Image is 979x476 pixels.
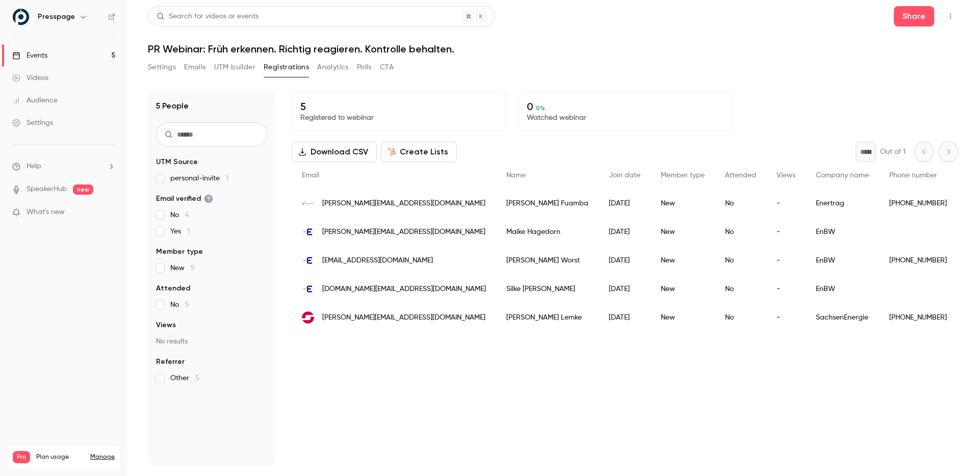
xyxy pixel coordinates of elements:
a: Manage [90,453,115,461]
span: Referrer [156,357,185,367]
span: Help [27,161,41,172]
button: Polls [357,59,372,75]
img: Presspage [13,9,29,25]
span: No [170,300,189,310]
div: EnBW [806,218,879,246]
div: [PHONE_NUMBER] [879,189,957,218]
a: SpeakerHub [27,184,67,195]
div: - [766,218,806,246]
div: Videos [12,73,48,83]
button: Share [894,6,934,27]
div: No [715,303,766,332]
div: EnBW [806,275,879,303]
div: [DATE] [599,218,651,246]
img: enbw.com [302,226,314,238]
div: EnBW [806,246,879,275]
span: Email [302,172,319,179]
span: Name [506,172,526,179]
span: Company name [816,172,869,179]
button: Settings [148,59,176,75]
h1: 5 People [156,100,189,112]
div: - [766,303,806,332]
div: Events [12,50,47,61]
section: facet-groups [156,157,267,383]
span: Attended [725,172,756,179]
span: [EMAIL_ADDRESS][DOMAIN_NAME] [322,255,433,266]
span: UTM Source [156,157,198,167]
img: enbw.com [302,254,314,267]
div: Search for videos or events [157,11,259,22]
div: Maike Hagedorn [496,218,599,246]
div: New [651,275,715,303]
span: Member type [156,247,203,257]
span: Other [170,373,199,383]
span: new [73,184,93,195]
div: No [715,218,766,246]
span: Email verified [156,194,213,204]
p: 0 [527,100,724,113]
span: What's new [27,207,65,218]
div: [PERSON_NAME] Worst [496,246,599,275]
img: enertrag.com [302,197,314,209]
div: New [651,189,715,218]
button: CTA [380,59,394,75]
div: Enertrag [806,189,879,218]
div: No [715,275,766,303]
div: New [651,246,715,275]
div: [PHONE_NUMBER] [879,303,957,332]
span: 5 [185,301,189,308]
span: [DOMAIN_NAME][EMAIL_ADDRESS][DOMAIN_NAME] [322,284,486,295]
span: Plan usage [36,453,84,461]
span: 4 [185,211,189,219]
p: 5 [300,100,497,113]
p: Registered to webinar [300,113,497,123]
div: Silke [PERSON_NAME] [496,275,599,303]
span: personal-invite [170,173,228,183]
button: Emails [184,59,205,75]
div: Audience [12,95,58,105]
button: Download CSV [292,142,377,162]
span: Member type [661,172,705,179]
span: Join date [609,172,640,179]
div: Settings [12,118,53,128]
div: New [651,303,715,332]
div: No [715,246,766,275]
p: Out of 1 [880,147,906,157]
li: help-dropdown-opener [12,161,115,172]
img: enbw.com [302,283,314,295]
span: 5 [191,265,195,272]
h1: PR Webinar: Früh erkennen. Richtig reagieren. Kontrolle behalten. [148,43,959,55]
button: UTM builder [214,59,255,75]
div: [DATE] [599,246,651,275]
span: Views [777,172,795,179]
h6: Presspage [38,12,75,22]
span: Yes [170,226,190,236]
button: Analytics [317,59,349,75]
div: [DATE] [599,189,651,218]
span: [PERSON_NAME][EMAIL_ADDRESS][DOMAIN_NAME] [322,227,485,237]
img: sachsenenergie.de [302,311,314,324]
div: [PERSON_NAME] Lemke [496,303,599,332]
div: New [651,218,715,246]
span: Pro [13,451,30,463]
span: 1 [187,228,190,235]
div: - [766,189,806,218]
span: Attended [156,283,190,294]
div: [PHONE_NUMBER] [879,246,957,275]
span: Views [156,320,176,330]
div: [DATE] [599,303,651,332]
span: 0 % [536,104,545,112]
p: Watched webinar [527,113,724,123]
div: No [715,189,766,218]
span: [PERSON_NAME][EMAIL_ADDRESS][DOMAIN_NAME] [322,198,485,209]
span: 5 [195,375,199,382]
p: No results [156,336,267,347]
span: 1 [226,175,228,182]
span: No [170,210,189,220]
div: [DATE] [599,275,651,303]
button: Registrations [264,59,309,75]
span: [PERSON_NAME][EMAIL_ADDRESS][DOMAIN_NAME] [322,312,485,323]
iframe: Noticeable Trigger [103,208,115,217]
div: - [766,275,806,303]
div: SachsenEnergie [806,303,879,332]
